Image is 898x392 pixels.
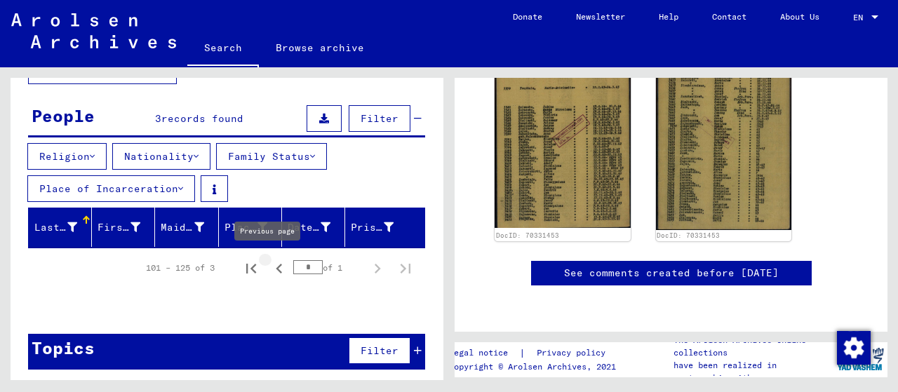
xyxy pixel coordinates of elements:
[836,330,870,364] div: Zustimmung ändern
[32,103,95,128] div: People
[349,337,410,364] button: Filter
[361,344,398,357] span: Filter
[155,112,161,125] span: 3
[449,360,622,373] p: Copyright © Arolsen Archives, 2021
[265,254,293,282] button: Previous page
[363,254,391,282] button: Next page
[495,40,631,228] img: 001.jpg
[288,216,348,238] div: Date of Birth
[112,143,210,170] button: Nationality
[449,346,519,360] a: Legal notice
[345,208,424,247] mat-header-cell: Prisoner #
[161,112,243,125] span: records found
[161,220,203,235] div: Maiden Name
[525,346,622,360] a: Privacy policy
[259,31,381,65] a: Browse archive
[155,208,218,247] mat-header-cell: Maiden Name
[351,216,411,238] div: Prisoner #
[449,346,622,360] div: |
[834,342,887,377] img: yv_logo.png
[92,208,155,247] mat-header-cell: First Name
[187,31,259,67] a: Search
[361,112,398,125] span: Filter
[351,220,394,235] div: Prisoner #
[564,266,779,281] a: See comments created before [DATE]
[98,216,158,238] div: First Name
[98,220,140,235] div: First Name
[673,359,833,384] p: have been realized in partnership with
[293,261,363,274] div: of 1
[161,216,221,238] div: Maiden Name
[288,220,330,235] div: Date of Birth
[237,254,265,282] button: First page
[657,231,720,239] a: DocID: 70331453
[34,216,95,238] div: Last Name
[349,105,410,132] button: Filter
[837,331,871,365] img: Zustimmung ändern
[224,216,285,238] div: Place of Birth
[32,335,95,360] div: Topics
[656,40,792,230] img: 002.jpg
[34,220,77,235] div: Last Name
[496,231,559,239] a: DocID: 70331453
[216,143,327,170] button: Family Status
[11,13,176,48] img: Arolsen_neg.svg
[673,334,833,359] p: The Arolsen Archives online collections
[853,12,863,22] mat-select-trigger: EN
[219,208,282,247] mat-header-cell: Place of Birth
[27,175,195,202] button: Place of Incarceration
[27,143,107,170] button: Religion
[391,254,420,282] button: Last page
[29,208,92,247] mat-header-cell: Last Name
[146,262,215,274] div: 101 – 125 of 3
[282,208,345,247] mat-header-cell: Date of Birth
[224,220,267,235] div: Place of Birth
